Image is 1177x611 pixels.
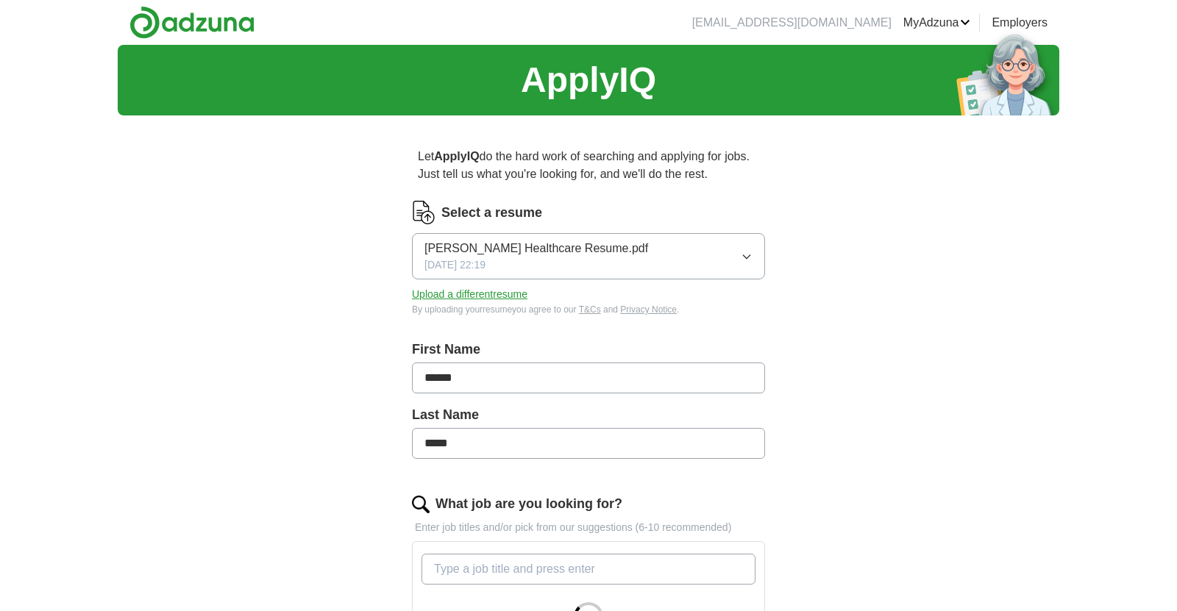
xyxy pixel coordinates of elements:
label: Select a resume [441,203,542,223]
label: What job are you looking for? [435,494,622,514]
p: Let do the hard work of searching and applying for jobs. Just tell us what you're looking for, an... [412,142,765,189]
button: [PERSON_NAME] Healthcare Resume.pdf[DATE] 22:19 [412,233,765,279]
button: Upload a differentresume [412,287,527,302]
p: Enter job titles and/or pick from our suggestions (6-10 recommended) [412,520,765,535]
a: Privacy Notice [620,304,677,315]
a: T&Cs [579,304,601,315]
label: First Name [412,340,765,360]
img: Adzuna logo [129,6,255,39]
a: Employers [992,14,1048,32]
img: CV Icon [412,201,435,224]
span: [DATE] 22:19 [424,257,486,273]
a: MyAdzuna [903,14,971,32]
strong: ApplyIQ [434,150,479,162]
h1: ApplyIQ [521,54,656,107]
div: By uploading your resume you agree to our and . [412,303,765,316]
img: search.png [412,496,430,513]
span: [PERSON_NAME] Healthcare Resume.pdf [424,240,648,257]
li: [EMAIL_ADDRESS][DOMAIN_NAME] [692,14,892,32]
input: Type a job title and press enter [422,554,755,585]
label: Last Name [412,405,765,425]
